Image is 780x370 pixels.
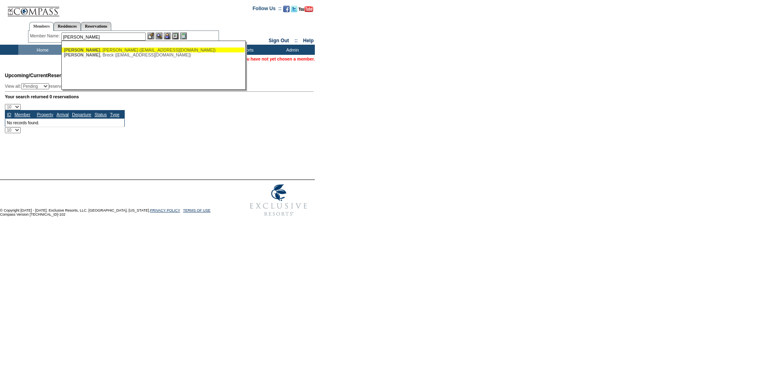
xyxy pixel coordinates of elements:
a: Property [37,112,53,117]
a: Subscribe to our YouTube Channel [299,8,313,13]
a: Arrival [56,112,69,117]
div: Member Name: [30,32,61,39]
div: , Breck ([EMAIL_ADDRESS][DOMAIN_NAME]) [64,52,243,57]
span: [PERSON_NAME] [64,52,100,57]
a: TERMS OF USE [183,208,211,212]
div: , [PERSON_NAME] ([EMAIL_ADDRESS][DOMAIN_NAME]) [64,48,243,52]
a: Status [95,112,107,117]
span: You have not yet chosen a member. [242,56,315,61]
span: :: [295,38,298,43]
img: Exclusive Resorts [242,180,315,221]
a: Follow us on Twitter [291,8,297,13]
a: Member [15,112,30,117]
td: Home [18,45,65,55]
img: Reservations [172,32,179,39]
a: Sign Out [269,38,289,43]
span: Upcoming/Current [5,73,48,78]
img: Impersonate [164,32,171,39]
div: Your search returned 0 reservations [5,94,314,99]
div: View all: reservations owned by: [5,83,206,89]
span: Reservations [5,73,78,78]
a: Reservations [81,22,111,30]
a: Departure [72,112,91,117]
img: Become our fan on Facebook [283,6,290,12]
a: Residences [54,22,81,30]
a: Help [303,38,314,43]
span: [PERSON_NAME] [64,48,100,52]
a: Become our fan on Facebook [283,8,290,13]
img: b_calculator.gif [180,32,187,39]
a: Type [110,112,119,117]
a: ID [7,112,11,117]
a: Members [29,22,54,31]
img: b_edit.gif [147,32,154,39]
a: PRIVACY POLICY [150,208,180,212]
img: View [156,32,162,39]
img: Subscribe to our YouTube Channel [299,6,313,12]
td: Admin [268,45,315,55]
td: No records found. [5,119,125,127]
td: Follow Us :: [253,5,282,15]
img: Follow us on Twitter [291,6,297,12]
